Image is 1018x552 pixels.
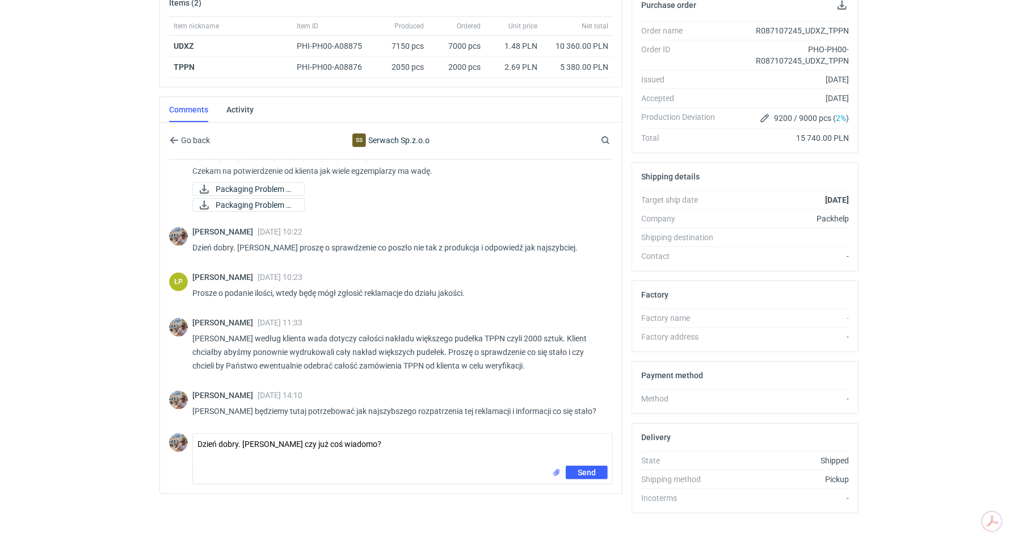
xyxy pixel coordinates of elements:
[192,182,305,196] a: Packaging Problem 1....
[641,213,724,224] div: Company
[724,44,849,66] div: PHO-PH00-R087107245_UDXZ_TPPN
[724,393,849,404] div: -
[169,273,188,291] div: Łukasz Postawa
[724,93,849,104] div: [DATE]
[297,61,373,73] div: PHI-PH00-A08876
[641,312,724,324] div: Factory name
[724,474,849,485] div: Pickup
[192,273,258,282] span: [PERSON_NAME]
[192,198,305,212] div: Packaging Problem 2.jpg
[192,404,604,418] p: [PERSON_NAME] będziemy tutaj potrzebować jak najszybszego rozpatrzenia tej reklamacji i informacj...
[169,318,188,337] img: Michał Palasek
[724,312,849,324] div: -
[546,61,608,73] div: 5 380.00 PLN
[192,286,604,300] p: Prosze o podanie ilości, wtedy będę mógł zgłosić reklamacje do działu jakości.
[758,111,772,125] button: Edit production Deviation
[297,22,318,31] span: Item ID
[174,22,219,31] span: Item nickname
[258,318,302,327] span: [DATE] 11:33
[169,273,188,291] figcaption: ŁP
[192,391,258,400] span: [PERSON_NAME]
[641,492,724,504] div: Incoterms
[428,36,485,57] div: 7000 pcs
[578,469,596,476] span: Send
[641,132,724,144] div: Total
[490,61,537,73] div: 2.69 PLN
[724,132,849,144] div: 15 740.00 PLN
[546,40,608,52] div: 10 360.00 PLN
[179,136,210,144] span: Go back
[216,199,295,211] span: Packaging Problem 2....
[836,114,846,123] span: 2%
[641,232,724,243] div: Shipping destination
[169,391,188,409] img: Michał Palasek
[641,331,724,342] div: Factory address
[641,393,724,404] div: Method
[192,198,305,212] a: Packaging Problem 2....
[641,371,703,380] h2: Payment method
[724,25,849,36] div: R087107245_UDXZ_TPPN
[774,112,849,124] span: 9200 / 9000 pcs ( )
[641,74,724,85] div: Issued
[394,22,424,31] span: Produced
[174,41,194,51] a: UDXZ
[825,195,849,204] strong: [DATE]
[724,74,849,85] div: [DATE]
[428,57,485,78] div: 2000 pcs
[641,44,724,66] div: Order ID
[352,133,366,147] div: Serwach Sp.z.o.o
[169,227,188,246] img: Michał Palasek
[641,290,668,299] h2: Factory
[298,133,484,147] div: Serwach Sp.z.o.o
[192,182,305,196] div: Packaging Problem 1.jpg
[192,241,604,254] p: Dzień dobry. [PERSON_NAME] proszę o sprawdzenie co poszło nie tak z produkcja i odpowiedź jak naj...
[641,25,724,36] div: Order name
[192,227,258,236] span: [PERSON_NAME]
[641,93,724,104] div: Accepted
[457,22,481,31] span: Ordered
[641,250,724,262] div: Contact
[724,492,849,504] div: -
[508,22,537,31] span: Unit price
[377,57,428,78] div: 2050 pcs
[297,40,373,52] div: PHI-PH00-A08875
[641,111,724,125] div: Production Deviation
[258,391,302,400] span: [DATE] 14:10
[169,97,208,122] a: Comments
[258,227,302,236] span: [DATE] 10:22
[226,97,254,122] a: Activity
[582,22,608,31] span: Net total
[641,474,724,485] div: Shipping method
[258,273,302,282] span: [DATE] 10:23
[724,213,849,224] div: Packhelp
[192,332,604,373] p: [PERSON_NAME] według klienta wada dotyczy całości nakładu większego pudełka TPPN czyli 2000 sztuk...
[169,133,211,147] button: Go back
[566,466,608,479] button: Send
[724,250,849,262] div: -
[724,455,849,466] div: Shipped
[216,183,295,195] span: Packaging Problem 1....
[192,318,258,327] span: [PERSON_NAME]
[169,433,188,452] img: Michał Palasek
[641,455,724,466] div: State
[174,62,195,72] a: TPPN
[490,40,537,52] div: 1.48 PLN
[641,172,700,181] h2: Shipping details
[599,133,635,147] input: Search
[641,433,671,442] h2: Delivery
[724,331,849,342] div: -
[641,194,724,206] div: Target ship date
[352,133,366,147] figcaption: SS
[193,434,612,466] textarea: Dzień dobry. [PERSON_NAME] czy już coś wiadomo?
[377,36,428,57] div: 7150 pcs
[641,1,696,10] h2: Purchase order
